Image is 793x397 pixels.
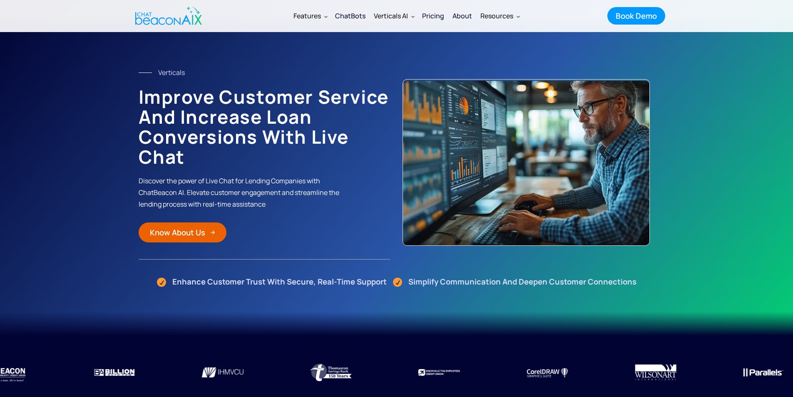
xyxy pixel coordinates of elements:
a: Book Demo [607,7,665,25]
a: Pricing [418,5,448,27]
p: Discover the power of Live Chat for Lending Companies with ChatBeacon AI. Elevate customer engage... [139,175,345,210]
a: Know About Us [139,222,226,242]
div: Verticals [158,67,185,78]
h1: Improve customer service and increase loan conversions with live chat [139,87,390,167]
img: Line [139,72,152,73]
div: Know About Us [150,227,205,238]
img: Empeople Credit Union using ChatBeaconAI [198,352,248,393]
div: Verticals AI [374,10,408,22]
img: Dropdown [411,15,415,18]
img: Arrow [210,230,215,235]
div: Features [293,10,321,22]
div: About [452,10,472,22]
div: Pricing [422,10,444,22]
a: home [128,1,206,30]
div: Book Demo [616,10,657,21]
div: Resources [480,10,513,22]
img: Dropdown [517,15,520,18]
strong: Enhance Customer Trust with Secure, Real-Time Support [172,276,387,287]
img: Knoxville Employee Credit Union uses ChatBeacon [414,352,464,393]
strong: Simplify Communication and Deepen Customer Connections [408,276,636,287]
div: Features [289,6,331,26]
img: Check Icon Orange [157,276,166,287]
a: About [448,5,476,27]
img: Check Icon Orange [393,276,402,287]
div: Resources [476,6,523,26]
div: ChatBots [335,10,365,22]
img: Dropdown [324,15,328,18]
a: ChatBots [331,5,370,27]
div: Verticals AI [370,6,418,26]
img: Thomaston Saving Bankusing ChatBeaconAI [306,352,356,393]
